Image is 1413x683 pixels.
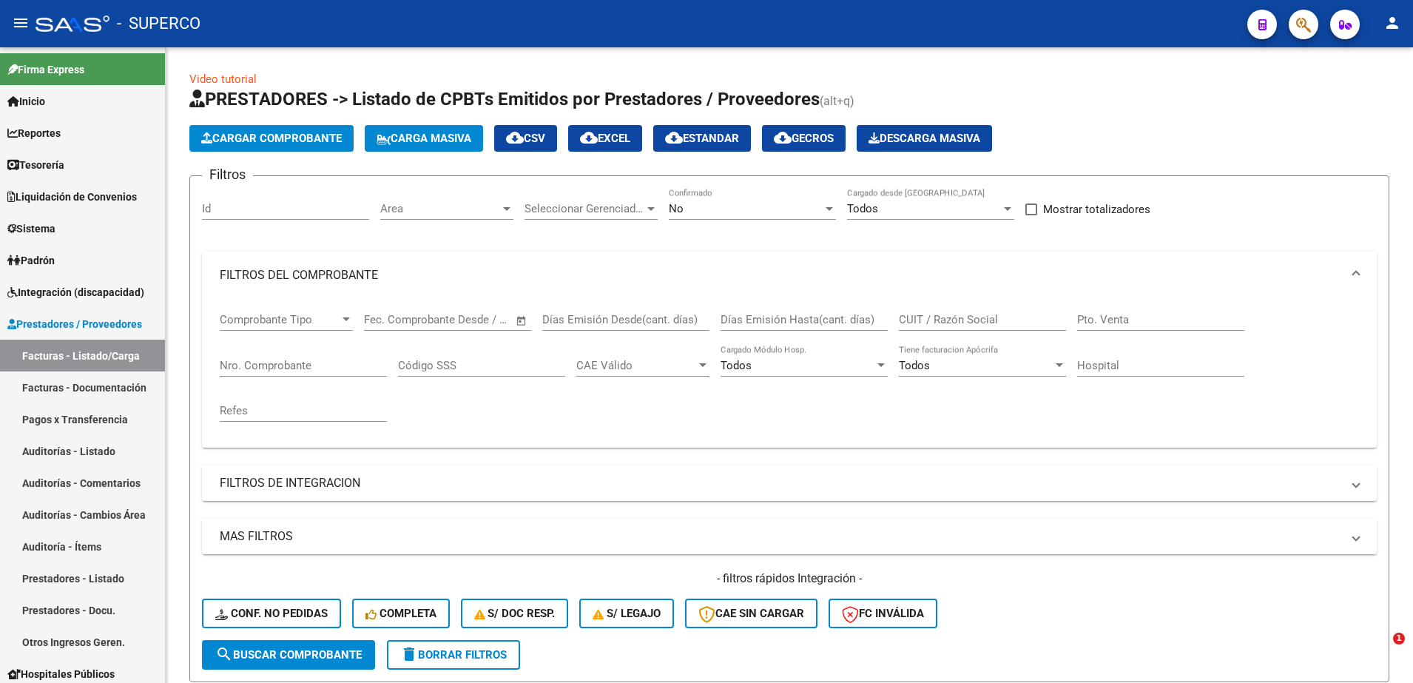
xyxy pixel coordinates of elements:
iframe: Intercom live chat [1363,633,1398,668]
span: Gecros [774,132,834,145]
span: Firma Express [7,61,84,78]
span: Liquidación de Convenios [7,189,137,205]
mat-icon: search [215,645,233,663]
span: Cargar Comprobante [201,132,342,145]
button: CAE SIN CARGAR [685,599,817,628]
button: Open calendar [513,312,530,329]
button: Borrar Filtros [387,640,520,670]
mat-expansion-panel-header: MAS FILTROS [202,519,1377,554]
span: Reportes [7,125,61,141]
mat-icon: menu [12,14,30,32]
span: Conf. no pedidas [215,607,328,620]
mat-expansion-panel-header: FILTROS DE INTEGRACION [202,465,1377,501]
input: Fecha fin [437,313,509,326]
span: Todos [847,202,878,215]
button: S/ legajo [579,599,674,628]
mat-icon: cloud_download [506,129,524,147]
span: Comprobante Tipo [220,313,340,326]
span: CSV [506,132,545,145]
button: Estandar [653,125,751,152]
app-download-masive: Descarga masiva de comprobantes (adjuntos) [857,125,992,152]
span: Inicio [7,93,45,110]
span: Buscar Comprobante [215,648,362,662]
a: Video tutorial [189,73,257,86]
button: Carga Masiva [365,125,483,152]
span: S/ Doc Resp. [474,607,556,620]
span: (alt+q) [820,94,854,108]
span: Todos [721,359,752,372]
button: CSV [494,125,557,152]
span: Estandar [665,132,739,145]
span: FC Inválida [842,607,924,620]
span: 1 [1393,633,1405,645]
button: Buscar Comprobante [202,640,375,670]
span: Mostrar totalizadores [1043,201,1150,218]
span: Hospitales Públicos [7,666,115,682]
span: Seleccionar Gerenciador [525,202,644,215]
div: FILTROS DEL COMPROBANTE [202,299,1377,448]
span: Borrar Filtros [400,648,507,662]
span: EXCEL [580,132,630,145]
mat-icon: person [1383,14,1401,32]
span: Integración (discapacidad) [7,284,144,300]
button: EXCEL [568,125,642,152]
input: Fecha inicio [364,313,424,326]
mat-icon: cloud_download [774,129,792,147]
mat-panel-title: MAS FILTROS [220,528,1341,545]
span: CAE Válido [576,359,696,372]
span: CAE SIN CARGAR [698,607,804,620]
span: Sistema [7,221,55,237]
mat-icon: cloud_download [665,129,683,147]
span: Padrón [7,252,55,269]
h4: - filtros rápidos Integración - [202,571,1377,587]
mat-icon: delete [400,645,418,663]
button: Completa [352,599,450,628]
span: Todos [899,359,930,372]
button: FC Inválida [829,599,937,628]
span: Prestadores / Proveedores [7,316,142,332]
span: - SUPERCO [117,7,200,40]
span: Carga Masiva [377,132,471,145]
span: Descarga Masiva [869,132,980,145]
button: Descarga Masiva [857,125,992,152]
span: PRESTADORES -> Listado de CPBTs Emitidos por Prestadores / Proveedores [189,89,820,110]
span: No [669,202,684,215]
button: Conf. no pedidas [202,599,341,628]
span: Area [380,202,500,215]
button: Cargar Comprobante [189,125,354,152]
span: S/ legajo [593,607,661,620]
mat-panel-title: FILTROS DEL COMPROBANTE [220,267,1341,283]
h3: Filtros [202,164,253,185]
button: S/ Doc Resp. [461,599,569,628]
mat-panel-title: FILTROS DE INTEGRACION [220,475,1341,491]
mat-icon: cloud_download [580,129,598,147]
button: Gecros [762,125,846,152]
span: Tesorería [7,157,64,173]
span: Completa [365,607,436,620]
mat-expansion-panel-header: FILTROS DEL COMPROBANTE [202,252,1377,299]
